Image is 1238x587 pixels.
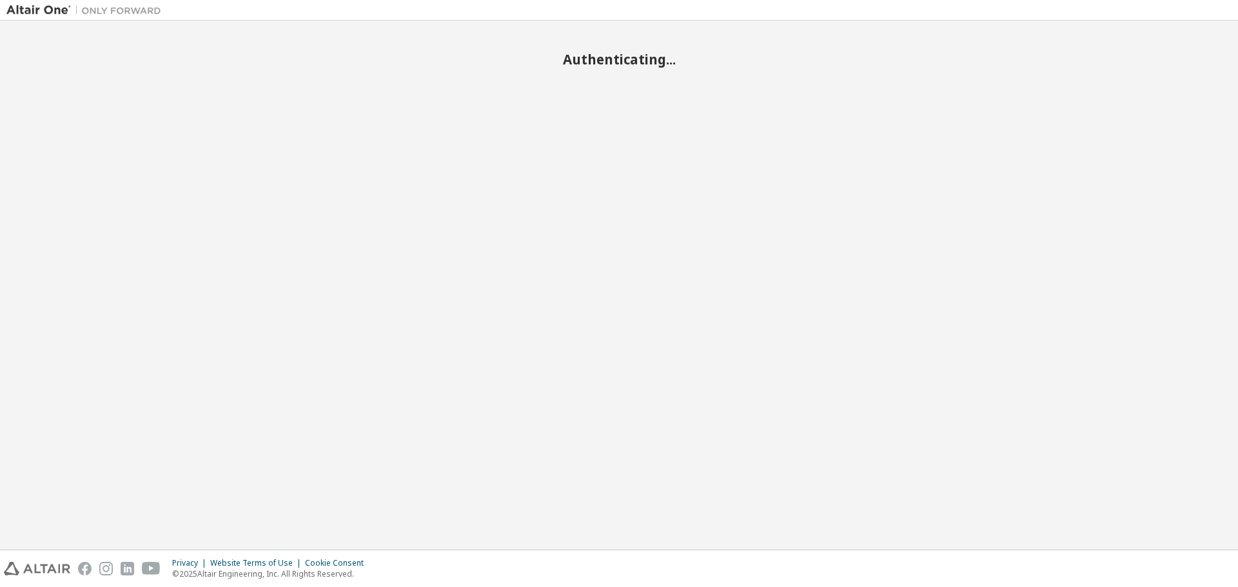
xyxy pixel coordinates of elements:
div: Privacy [172,558,210,568]
img: linkedin.svg [121,562,134,575]
img: youtube.svg [142,562,161,575]
div: Website Terms of Use [210,558,305,568]
img: Altair One [6,4,168,17]
h2: Authenticating... [6,51,1232,68]
img: facebook.svg [78,562,92,575]
img: altair_logo.svg [4,562,70,575]
div: Cookie Consent [305,558,371,568]
p: © 2025 Altair Engineering, Inc. All Rights Reserved. [172,568,371,579]
img: instagram.svg [99,562,113,575]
